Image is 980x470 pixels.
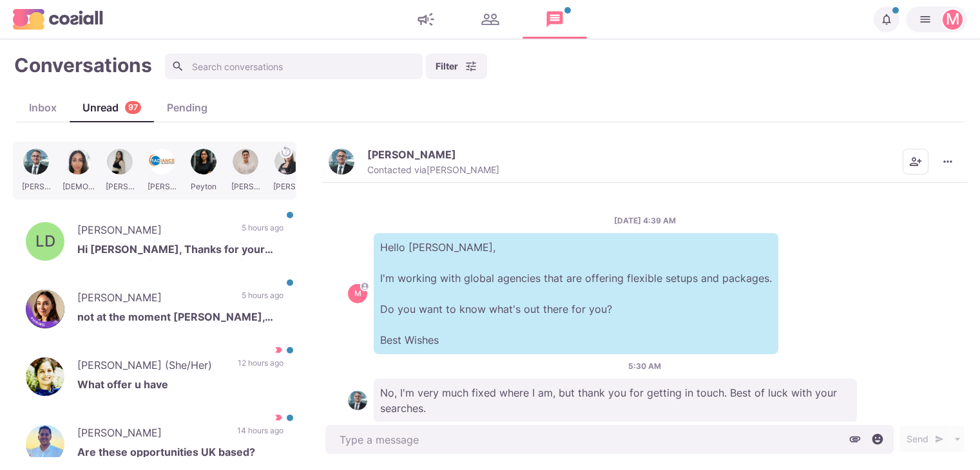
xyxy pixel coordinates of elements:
button: Notifications [874,6,899,32]
div: Liza Domingo-Tibubos [35,234,55,249]
p: not at the moment [PERSON_NAME], thanks [77,309,283,328]
p: No, I'm very much fixed where I am, but thank you for getting in touch. Best of luck with your se... [374,379,857,422]
p: Hello [PERSON_NAME], I'm working with global agencies that are offering flexible setups and packa... [374,233,778,354]
input: Search conversations [165,53,423,79]
img: Nora Casanueva [26,290,64,328]
p: Are these opportunities UK based? [77,444,283,464]
button: Add add contacts [903,149,928,174]
p: Hi [PERSON_NAME], Thanks for your note. I am not in the market as of the moment. Should my situat... [77,241,283,261]
p: [PERSON_NAME] [77,290,229,309]
p: 5 hours ago [242,222,283,241]
div: Unread [70,100,154,115]
p: 14 hours ago [237,425,283,444]
p: 5:30 AM [628,361,661,372]
button: Rob Metcalf[PERSON_NAME]Contacted via[PERSON_NAME] [329,148,499,176]
button: Send [900,426,950,452]
h1: Conversations [14,53,152,77]
img: Savitha Nooni (She/Her) [26,357,64,396]
div: Inbox [16,100,70,115]
p: [PERSON_NAME] [77,425,224,444]
p: Contacted via [PERSON_NAME] [367,164,499,176]
button: More menu [935,149,961,174]
button: Filter [426,53,487,79]
img: Hanif Ahmed [26,425,64,464]
p: 97 [128,102,138,114]
img: Rob Metcalf [329,149,354,174]
div: Martin [946,12,960,27]
p: [PERSON_NAME] (She/Her) [77,357,225,377]
p: [PERSON_NAME] [77,222,229,241]
div: Pending [154,100,220,115]
button: Martin [906,6,967,32]
p: What offer u have [77,377,283,396]
svg: avatar [361,283,369,290]
button: Attach files [845,429,865,449]
img: Rob Metcalf [348,391,367,410]
p: 12 hours ago [238,357,283,377]
p: 5 hours ago [242,290,283,309]
div: Martin [354,290,361,297]
img: logo [13,9,103,29]
p: [DATE] 4:39 AM [614,215,676,227]
button: Select emoji [868,429,887,449]
p: [PERSON_NAME] [367,148,456,161]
